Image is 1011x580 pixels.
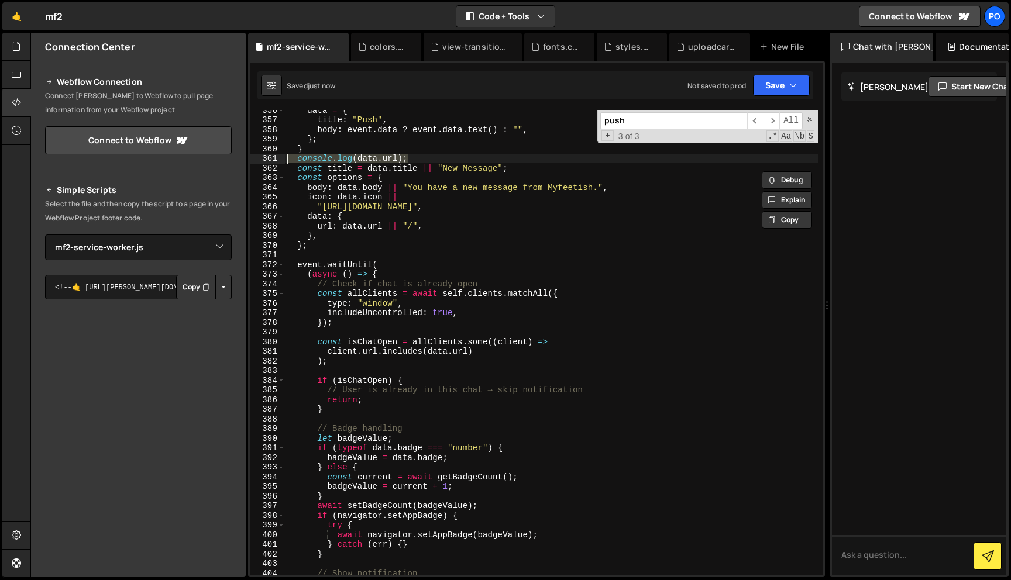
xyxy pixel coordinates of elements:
div: 377 [250,308,285,318]
span: CaseSensitive Search [780,130,792,142]
div: 382 [250,357,285,367]
div: fonts.css [543,41,580,53]
div: 392 [250,453,285,463]
button: Copy [176,275,216,299]
p: Connect [PERSON_NAME] to Webflow to pull page information from your Webflow project [45,89,232,117]
div: 390 [250,434,285,444]
div: 387 [250,405,285,415]
div: 371 [250,250,285,260]
div: 372 [250,260,285,270]
div: 380 [250,337,285,347]
textarea: <!--🤙 [URL][PERSON_NAME][DOMAIN_NAME]> <script>document.addEventListener("DOMContentLoaded", func... [45,275,232,299]
div: 362 [250,164,285,174]
div: 375 [250,289,285,299]
span: Toggle Replace mode [601,130,614,141]
div: 374 [250,279,285,289]
div: 385 [250,385,285,395]
div: 403 [250,559,285,569]
span: Alt-Enter [779,112,803,129]
button: Copy [762,211,812,229]
div: 394 [250,472,285,482]
div: 367 [250,212,285,222]
div: 396 [250,492,285,502]
div: mf2-service-worker.js [267,41,335,53]
a: Connect to Webflow [859,6,981,27]
div: 401 [250,540,285,550]
div: Saved [287,81,335,91]
div: 379 [250,327,285,337]
span: 3 of 3 [614,132,644,141]
div: mf2 [45,9,63,23]
div: Not saved to prod [687,81,746,91]
button: Debug [762,171,812,189]
div: 384 [250,376,285,386]
div: 398 [250,511,285,521]
div: 389 [250,424,285,434]
div: Button group with nested dropdown [176,275,232,299]
a: Po [984,6,1005,27]
div: 378 [250,318,285,328]
div: 364 [250,183,285,193]
h2: Webflow Connection [45,75,232,89]
h2: Simple Scripts [45,183,232,197]
span: RegExp Search [766,130,779,142]
div: 360 [250,144,285,154]
span: Search In Selection [807,130,814,142]
div: 363 [250,173,285,183]
div: 358 [250,125,285,135]
div: 402 [250,550,285,560]
iframe: YouTube video player [45,431,233,537]
input: Search for [600,112,747,129]
div: 383 [250,366,285,376]
div: 391 [250,443,285,453]
div: 376 [250,299,285,309]
div: 366 [250,202,285,212]
div: 395 [250,482,285,492]
p: Select the file and then copy the script to a page in your Webflow Project footer code. [45,197,232,225]
div: New File [759,41,809,53]
button: Code + Tools [456,6,555,27]
div: uploadcare.css [688,41,736,53]
span: Whole Word Search [793,130,806,142]
h2: [PERSON_NAME] [847,81,929,92]
div: 381 [250,347,285,357]
div: 404 [250,569,285,579]
div: 400 [250,530,285,540]
a: 🤙 [2,2,31,30]
div: 361 [250,154,285,164]
div: 399 [250,520,285,530]
span: ​ [747,112,764,129]
div: 370 [250,241,285,251]
div: 373 [250,270,285,279]
div: 365 [250,192,285,202]
div: 388 [250,415,285,424]
div: Chat with [PERSON_NAME] [830,33,933,61]
div: 356 [250,106,285,116]
div: 359 [250,134,285,144]
div: 368 [250,222,285,232]
div: just now [308,81,335,91]
button: Explain [762,191,812,209]
div: 386 [250,395,285,405]
div: styles.css [615,41,653,53]
div: colors.css [370,41,407,53]
button: Save [753,75,810,96]
iframe: YouTube video player [45,319,233,424]
span: ​ [764,112,780,129]
div: Documentation [936,33,1009,61]
div: view-transitions.css [442,41,508,53]
div: 357 [250,115,285,125]
h2: Connection Center [45,40,135,53]
div: 397 [250,501,285,511]
div: 393 [250,462,285,472]
div: 369 [250,231,285,241]
a: Connect to Webflow [45,126,232,154]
